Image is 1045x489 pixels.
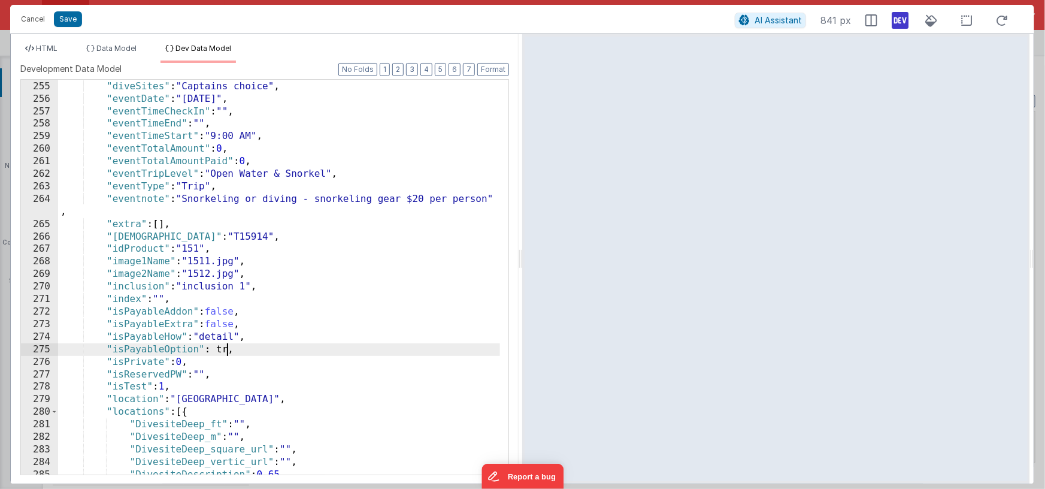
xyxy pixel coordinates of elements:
[175,44,231,53] span: Dev Data Model
[21,406,58,418] div: 280
[477,63,509,76] button: Format
[21,80,58,93] div: 255
[20,63,122,75] span: Development Data Model
[21,218,58,231] div: 265
[21,117,58,130] div: 258
[392,63,404,76] button: 2
[21,443,58,456] div: 283
[21,93,58,105] div: 256
[54,11,82,27] button: Save
[21,180,58,193] div: 263
[21,268,58,280] div: 269
[15,11,51,28] button: Cancel
[21,356,58,369] div: 276
[21,280,58,293] div: 270
[21,431,58,443] div: 282
[21,130,58,143] div: 259
[449,63,461,76] button: 6
[36,44,57,53] span: HTML
[21,105,58,118] div: 257
[380,63,390,76] button: 1
[21,369,58,381] div: 277
[21,393,58,406] div: 279
[338,63,377,76] button: No Folds
[420,63,432,76] button: 4
[435,63,446,76] button: 5
[735,13,806,28] button: AI Assistant
[406,63,418,76] button: 3
[21,318,58,331] div: 273
[21,418,58,431] div: 281
[21,456,58,469] div: 284
[820,13,851,28] span: 841 px
[21,193,58,218] div: 264
[21,243,58,255] div: 267
[481,464,564,489] iframe: Marker.io feedback button
[463,63,475,76] button: 7
[21,255,58,268] div: 268
[96,44,137,53] span: Data Model
[21,331,58,343] div: 274
[21,143,58,155] div: 260
[21,231,58,243] div: 266
[21,293,58,306] div: 271
[21,343,58,356] div: 275
[755,15,802,25] span: AI Assistant
[21,381,58,393] div: 278
[21,306,58,318] div: 272
[21,469,58,481] div: 285
[21,168,58,180] div: 262
[21,155,58,168] div: 261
